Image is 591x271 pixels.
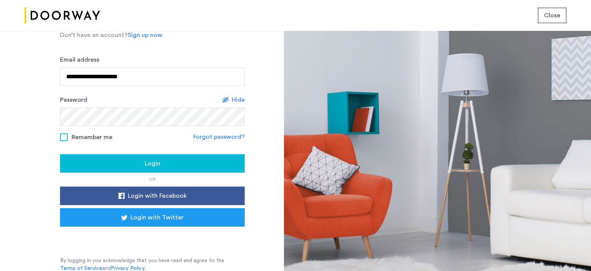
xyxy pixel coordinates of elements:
iframe: Sign in with Google Button [72,229,233,246]
a: Sign up now [128,30,162,40]
img: logo [25,1,100,30]
button: button [60,208,245,227]
button: button [538,8,566,23]
span: Hide [232,95,245,104]
button: button [60,154,245,173]
span: Remember me [72,133,112,142]
button: button [60,187,245,205]
span: Login [145,159,160,168]
span: or [149,177,156,182]
label: Password [60,95,87,104]
span: Close [544,11,560,20]
a: Forgot password? [193,132,245,141]
span: Don’t have an account? [60,32,128,38]
label: Email address [60,55,99,64]
span: Login with Facebook [128,191,187,200]
span: Login with Twitter [130,213,184,222]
